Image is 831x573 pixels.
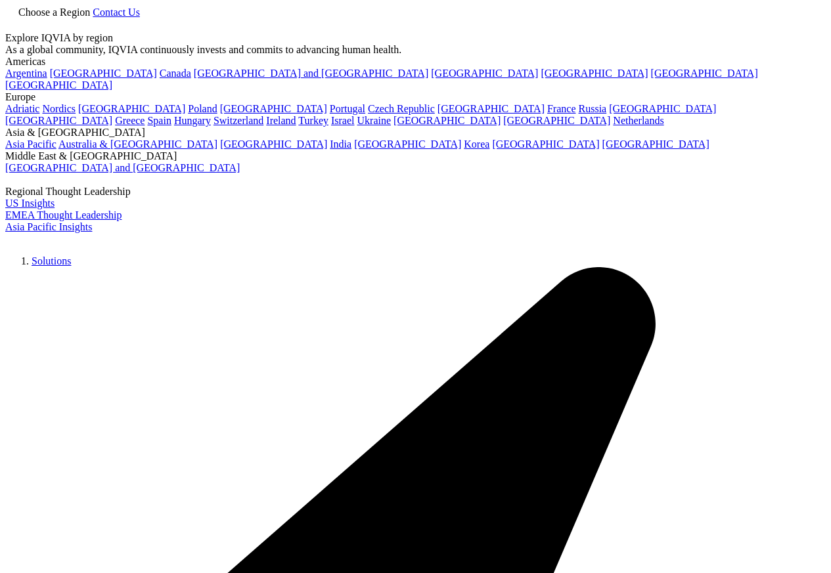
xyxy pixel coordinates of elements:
[5,198,55,209] a: US Insights
[5,138,56,150] a: Asia Pacific
[5,79,112,91] a: [GEOGRAPHIC_DATA]
[5,209,122,221] a: EMEA Thought Leadership
[18,7,90,18] span: Choose a Region
[5,150,826,162] div: Middle East & [GEOGRAPHIC_DATA]
[93,7,140,18] a: Contact Us
[5,56,826,68] div: Americas
[5,44,826,56] div: As a global community, IQVIA continuously invests and commits to advancing human health.
[5,32,826,44] div: Explore IQVIA by region
[5,68,47,79] a: Argentina
[5,186,826,198] div: Regional Thought Leadership
[5,115,112,126] a: [GEOGRAPHIC_DATA]
[5,103,39,114] a: Adriatic
[5,221,92,232] a: Asia Pacific Insights
[5,162,240,173] a: [GEOGRAPHIC_DATA] and [GEOGRAPHIC_DATA]
[5,91,826,103] div: Europe
[5,127,826,138] div: Asia & [GEOGRAPHIC_DATA]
